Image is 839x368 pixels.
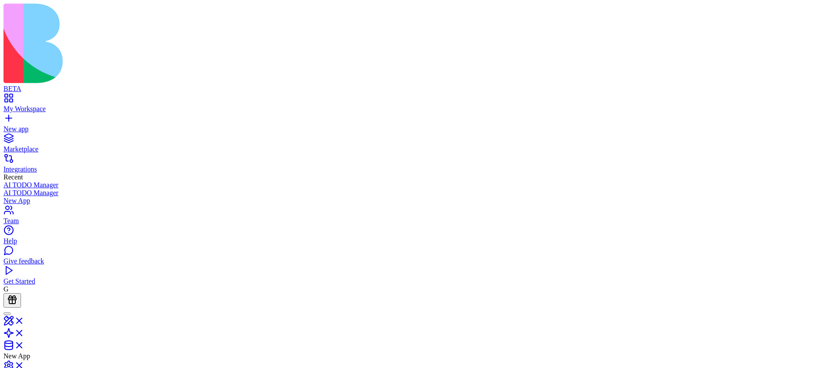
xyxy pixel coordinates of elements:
div: Help [3,237,836,245]
a: New app [3,117,836,133]
a: Team [3,209,836,225]
span: G [3,285,9,293]
a: AI TODO Manager [3,181,836,189]
div: My Workspace [3,105,836,113]
a: Integrations [3,158,836,173]
span: New App [3,352,30,360]
div: Give feedback [3,257,836,265]
a: Marketplace [3,137,836,153]
a: New App [3,197,836,205]
div: New app [3,125,836,133]
a: My Workspace [3,97,836,113]
div: Marketplace [3,145,836,153]
div: Get Started [3,277,836,285]
span: Recent [3,173,23,181]
a: BETA [3,77,836,93]
a: AI TODO Manager [3,189,836,197]
div: Team [3,217,836,225]
a: Give feedback [3,249,836,265]
div: Integrations [3,165,836,173]
img: logo [3,4,355,83]
div: BETA [3,85,836,93]
a: Get Started [3,270,836,285]
a: Help [3,229,836,245]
